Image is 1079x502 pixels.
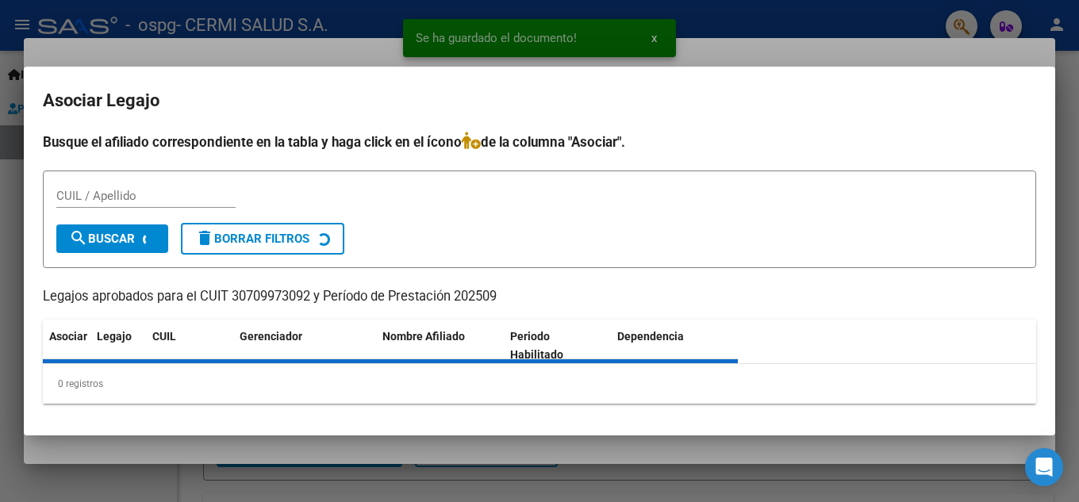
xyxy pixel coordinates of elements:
[43,132,1036,152] h4: Busque el afiliado correspondiente en la tabla y haga click en el ícono de la columna "Asociar".
[152,330,176,343] span: CUIL
[56,224,168,253] button: Buscar
[49,330,87,343] span: Asociar
[195,232,309,246] span: Borrar Filtros
[43,320,90,372] datatable-header-cell: Asociar
[510,330,563,361] span: Periodo Habilitado
[43,86,1036,116] h2: Asociar Legajo
[382,330,465,343] span: Nombre Afiliado
[376,320,504,372] datatable-header-cell: Nombre Afiliado
[1025,448,1063,486] div: Open Intercom Messenger
[146,320,233,372] datatable-header-cell: CUIL
[617,330,684,343] span: Dependencia
[97,330,132,343] span: Legajo
[90,320,146,372] datatable-header-cell: Legajo
[43,287,1036,307] p: Legajos aprobados para el CUIT 30709973092 y Período de Prestación 202509
[240,330,302,343] span: Gerenciador
[69,232,135,246] span: Buscar
[233,320,376,372] datatable-header-cell: Gerenciador
[611,320,739,372] datatable-header-cell: Dependencia
[181,223,344,255] button: Borrar Filtros
[504,320,611,372] datatable-header-cell: Periodo Habilitado
[69,228,88,247] mat-icon: search
[43,364,1036,404] div: 0 registros
[195,228,214,247] mat-icon: delete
